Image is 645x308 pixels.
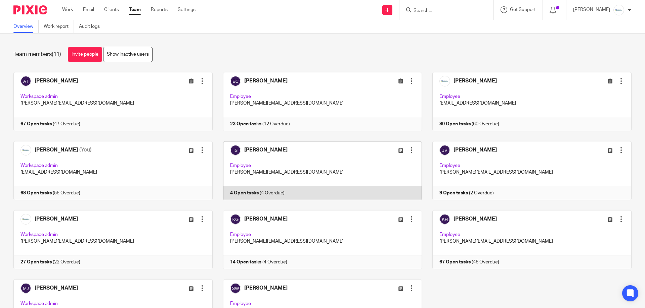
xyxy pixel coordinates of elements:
[103,47,153,62] a: Show inactive users
[13,51,61,58] h1: Team members
[104,6,119,13] a: Clients
[68,47,102,62] a: Invite people
[510,7,536,12] span: Get Support
[13,5,47,14] img: Pixie
[573,6,610,13] p: [PERSON_NAME]
[83,6,94,13] a: Email
[151,6,168,13] a: Reports
[79,20,105,33] a: Audit logs
[44,20,74,33] a: Work report
[13,20,39,33] a: Overview
[129,6,141,13] a: Team
[613,5,624,15] img: Infinity%20Logo%20with%20Whitespace%20.png
[62,6,73,13] a: Work
[413,8,473,14] input: Search
[52,52,61,57] span: (11)
[178,6,196,13] a: Settings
